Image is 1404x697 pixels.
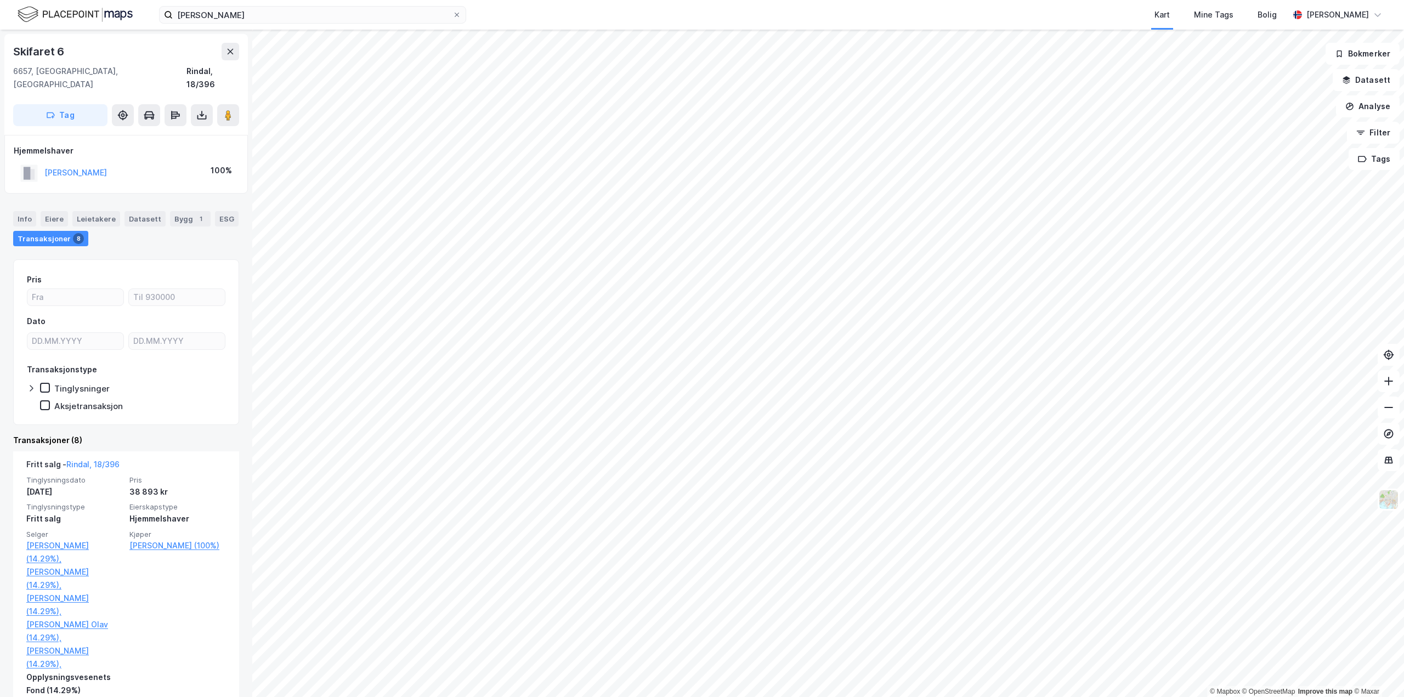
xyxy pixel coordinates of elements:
[1242,688,1295,695] a: OpenStreetMap
[129,530,226,539] span: Kjøper
[1336,95,1400,117] button: Analyse
[27,315,46,328] div: Dato
[1194,8,1233,21] div: Mine Tags
[26,644,123,671] a: [PERSON_NAME] (14.29%),
[41,211,68,226] div: Eiere
[195,213,206,224] div: 1
[27,333,123,349] input: DD.MM.YYYY
[26,565,123,592] a: [PERSON_NAME] (14.29%),
[27,289,123,305] input: Fra
[14,144,239,157] div: Hjemmelshaver
[73,233,84,244] div: 8
[1349,644,1404,697] iframe: Chat Widget
[1210,688,1240,695] a: Mapbox
[129,502,226,512] span: Eierskapstype
[129,539,226,552] a: [PERSON_NAME] (100%)
[129,485,226,498] div: 38 893 kr
[13,65,186,91] div: 6657, [GEOGRAPHIC_DATA], [GEOGRAPHIC_DATA]
[54,383,110,394] div: Tinglysninger
[26,530,123,539] span: Selger
[54,401,123,411] div: Aksjetransaksjon
[26,539,123,565] a: [PERSON_NAME] (14.29%),
[129,512,226,525] div: Hjemmelshaver
[186,65,239,91] div: Rindal, 18/396
[129,289,225,305] input: Til 930000
[26,475,123,485] span: Tinglysningsdato
[129,475,226,485] span: Pris
[1326,43,1400,65] button: Bokmerker
[27,363,97,376] div: Transaksjonstype
[1306,8,1369,21] div: [PERSON_NAME]
[1258,8,1277,21] div: Bolig
[26,485,123,498] div: [DATE]
[211,164,232,177] div: 100%
[1333,69,1400,91] button: Datasett
[124,211,166,226] div: Datasett
[26,671,123,697] div: Opplysningsvesenets Fond (14.29%)
[26,458,120,475] div: Fritt salg -
[170,211,211,226] div: Bygg
[1349,644,1404,697] div: Kontrollprogram for chat
[1298,688,1352,695] a: Improve this map
[13,104,107,126] button: Tag
[26,502,123,512] span: Tinglysningstype
[13,231,88,246] div: Transaksjoner
[1378,489,1399,510] img: Z
[27,273,42,286] div: Pris
[13,43,66,60] div: Skifaret 6
[66,460,120,469] a: Rindal, 18/396
[26,618,123,644] a: [PERSON_NAME] Olav (14.29%),
[129,333,225,349] input: DD.MM.YYYY
[26,512,123,525] div: Fritt salg
[72,211,120,226] div: Leietakere
[26,592,123,618] a: [PERSON_NAME] (14.29%),
[1349,148,1400,170] button: Tags
[215,211,239,226] div: ESG
[1154,8,1170,21] div: Kart
[13,434,239,447] div: Transaksjoner (8)
[18,5,133,24] img: logo.f888ab2527a4732fd821a326f86c7f29.svg
[13,211,36,226] div: Info
[1347,122,1400,144] button: Filter
[173,7,452,23] input: Søk på adresse, matrikkel, gårdeiere, leietakere eller personer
